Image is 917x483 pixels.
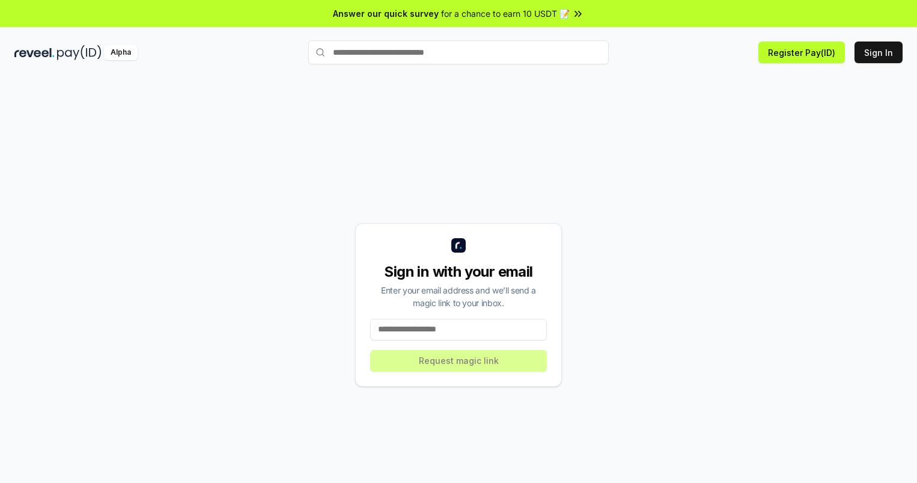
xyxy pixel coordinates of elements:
div: Alpha [104,45,138,60]
span: Answer our quick survey [333,7,439,20]
button: Sign In [855,42,903,63]
div: Sign in with your email [370,262,547,281]
img: pay_id [57,45,102,60]
span: for a chance to earn 10 USDT 📝 [441,7,570,20]
img: logo_small [451,238,466,253]
button: Register Pay(ID) [758,42,845,63]
div: Enter your email address and we’ll send a magic link to your inbox. [370,284,547,309]
img: reveel_dark [14,45,55,60]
